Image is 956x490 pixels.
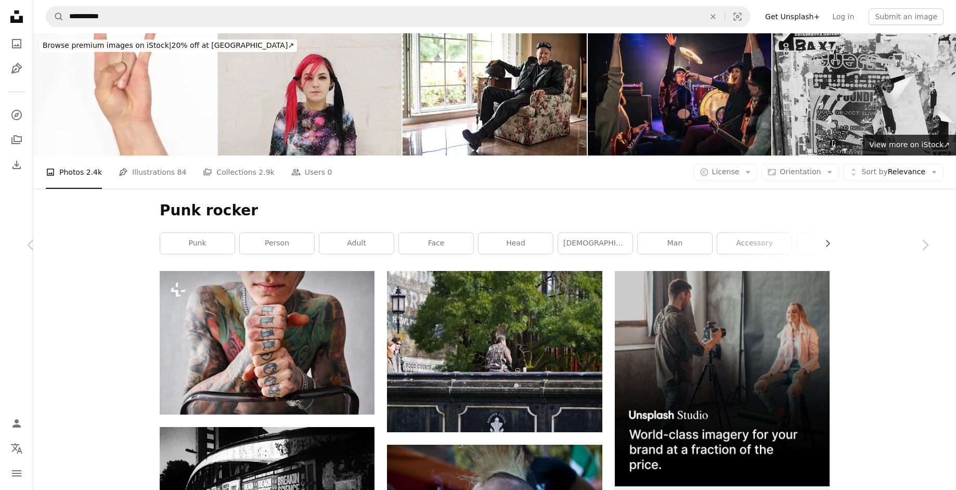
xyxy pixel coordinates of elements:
[818,233,830,254] button: scroll list to the right
[780,167,821,176] span: Orientation
[291,156,332,189] a: Users 0
[33,33,303,58] a: Browse premium images on iStock|20% off at [GEOGRAPHIC_DATA]↗
[861,167,925,177] span: Relevance
[863,135,956,156] a: View more on iStock↗
[894,195,956,295] a: Next
[259,166,274,178] span: 2.9k
[761,164,839,180] button: Orientation
[6,58,27,79] a: Illustrations
[869,8,944,25] button: Submit an image
[702,7,725,27] button: Clear
[479,233,553,254] a: head
[46,6,751,27] form: Find visuals sitewide
[33,33,217,156] img: Man in Wristband making Rock & Roll Hand Symbol
[6,154,27,175] a: Download History
[6,438,27,459] button: Language
[797,233,871,254] a: woman
[119,156,186,189] a: Illustrations 84
[6,33,27,54] a: Photos
[717,233,792,254] a: accessory
[826,8,860,25] a: Log in
[327,166,332,178] span: 0
[843,164,944,180] button: Sort byRelevance
[240,233,314,254] a: person
[615,271,830,486] img: file-1715651741414-859baba4300dimage
[403,33,586,156] img: I rather be on my bike
[387,271,602,432] img: A couple of people standing on top of a bridge
[6,105,27,125] a: Explore
[772,33,956,156] img: Postered Wall
[46,7,64,27] button: Search Unsplash
[869,140,950,149] span: View more on iStock ↗
[387,347,602,356] a: A couple of people standing on top of a bridge
[160,201,830,220] h1: Punk rocker
[6,413,27,434] a: Log in / Sign up
[588,33,771,156] img: Band performing
[319,233,394,254] a: adult
[759,8,826,25] a: Get Unsplash+
[6,130,27,150] a: Collections
[638,233,712,254] a: man
[43,41,294,49] span: 20% off at [GEOGRAPHIC_DATA] ↗
[160,233,235,254] a: punk
[177,166,187,178] span: 84
[203,156,274,189] a: Collections 2.9k
[725,7,750,27] button: Visual search
[160,338,374,347] a: a tattooed man holding a suitcase with both hands
[558,233,632,254] a: [DEMOGRAPHIC_DATA]
[712,167,740,176] span: License
[43,41,171,49] span: Browse premium images on iStock |
[399,233,473,254] a: face
[160,271,374,414] img: a tattooed man holding a suitcase with both hands
[861,167,887,176] span: Sort by
[6,463,27,484] button: Menu
[694,164,758,180] button: License
[218,33,402,156] img: Girl with pink hair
